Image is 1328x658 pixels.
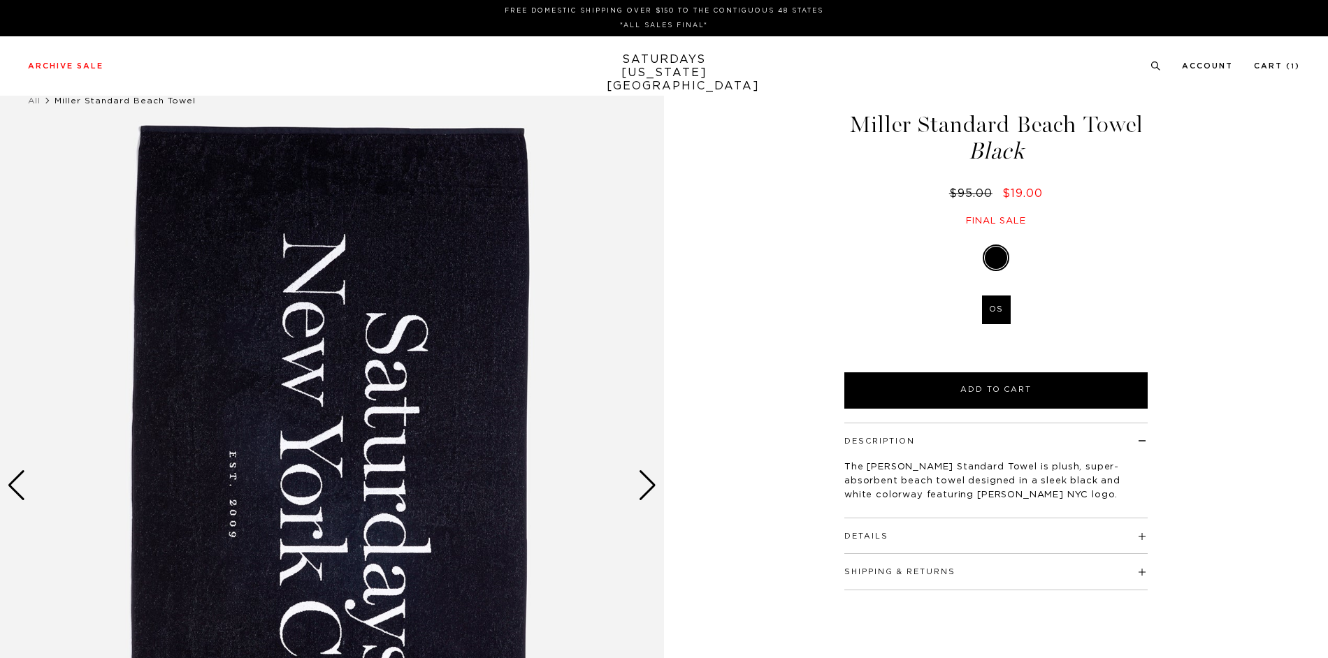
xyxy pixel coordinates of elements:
[949,188,998,199] del: $95.00
[842,140,1150,163] span: Black
[34,6,1294,16] p: FREE DOMESTIC SHIPPING OVER $150 TO THE CONTIGUOUS 48 STATES
[55,96,196,105] span: Miller Standard Beach Towel
[982,295,1011,324] label: OS
[34,20,1294,31] p: *ALL SALES FINAL*
[1002,188,1043,199] span: $19.00
[842,215,1150,227] div: Final sale
[638,470,657,501] div: Next slide
[844,568,955,576] button: Shipping & Returns
[7,470,26,501] div: Previous slide
[844,460,1148,502] p: The [PERSON_NAME] Standard Towel is plush, super-absorbent beach towel designed in a sleek black ...
[844,437,915,445] button: Description
[28,96,41,105] a: All
[1291,64,1295,70] small: 1
[842,113,1150,163] h1: Miller Standard Beach Towel
[844,372,1148,409] button: Add to Cart
[1254,62,1300,70] a: Cart (1)
[985,247,1007,269] label: Black
[1182,62,1233,70] a: Account
[844,532,888,540] button: Details
[28,62,103,70] a: Archive Sale
[607,53,722,93] a: SATURDAYS[US_STATE][GEOGRAPHIC_DATA]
